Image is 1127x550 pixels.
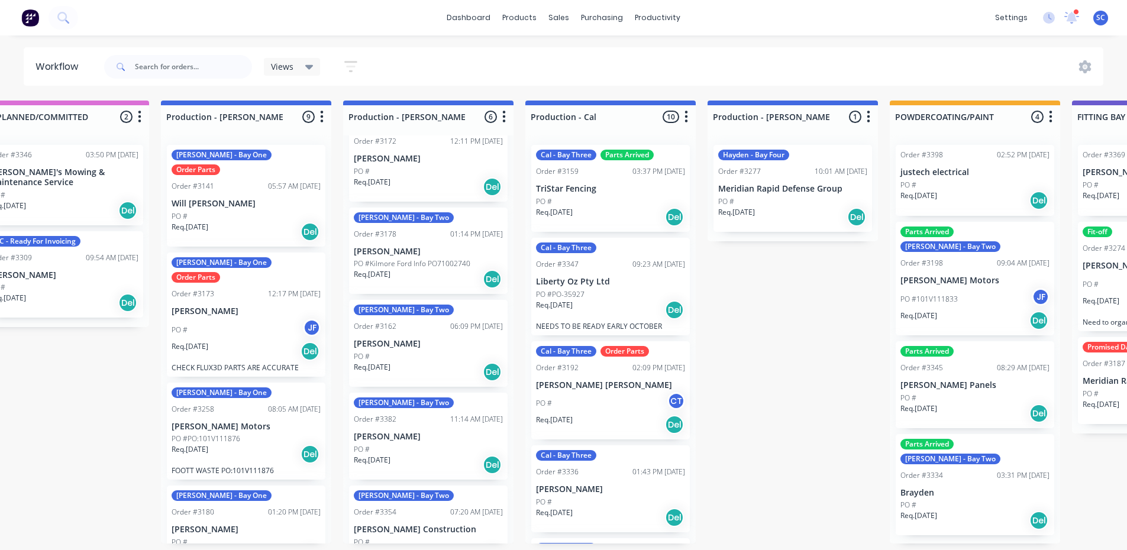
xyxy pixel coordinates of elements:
[665,508,684,527] div: Del
[172,444,208,455] p: Req. [DATE]
[900,439,954,449] div: Parts Arrived
[900,510,937,521] p: Req. [DATE]
[1083,227,1112,237] div: Fit-off
[172,150,272,160] div: [PERSON_NAME] - Bay One
[172,181,214,192] div: Order #3141
[632,259,685,270] div: 09:23 AM [DATE]
[450,507,503,517] div: 07:20 AM [DATE]
[172,404,214,415] div: Order #3258
[997,258,1050,268] div: 09:04 AM [DATE]
[354,351,370,362] p: PO #
[629,9,686,27] div: productivity
[536,415,573,425] p: Req. [DATE]
[900,258,943,268] div: Order #3198
[536,450,596,461] div: Cal - Bay Three
[665,415,684,434] div: Del
[172,387,272,398] div: [PERSON_NAME] - Bay One
[172,257,272,268] div: [PERSON_NAME] - Bay One
[536,484,685,494] p: [PERSON_NAME]
[450,136,503,147] div: 12:11 PM [DATE]
[896,222,1054,335] div: Parts Arrived[PERSON_NAME] - Bay TwoOrder #319809:04 AM [DATE][PERSON_NAME] MotorsPO #101V111833J...
[536,363,579,373] div: Order #3192
[349,100,508,202] div: Order #317212:11 PM [DATE][PERSON_NAME]PO #Req.[DATE]Del
[354,525,503,535] p: [PERSON_NAME] Construction
[900,488,1050,498] p: Brayden
[900,190,937,201] p: Req. [DATE]
[354,177,390,187] p: Req. [DATE]
[997,363,1050,373] div: 08:29 AM [DATE]
[536,346,596,357] div: Cal - Bay Three
[450,414,503,425] div: 11:14 AM [DATE]
[536,166,579,177] div: Order #3159
[172,199,321,209] p: Will [PERSON_NAME]
[536,150,596,160] div: Cal - Bay Three
[536,322,685,331] p: NEEDS TO BE READY EARLY OCTOBER
[536,196,552,207] p: PO #
[167,253,325,377] div: [PERSON_NAME] - Bay OneOrder PartsOrder #317312:17 PM [DATE][PERSON_NAME]PO #JFReq.[DATE]DelCHECK...
[354,212,454,223] div: [PERSON_NAME] - Bay Two
[354,136,396,147] div: Order #3172
[118,293,137,312] div: Del
[172,211,188,222] p: PO #
[1096,12,1105,23] span: SC
[354,507,396,517] div: Order #3354
[896,434,1054,536] div: Parts Arrived[PERSON_NAME] - Bay TwoOrder #333403:31 PM [DATE]BraydenPO #Req.[DATE]Del
[575,9,629,27] div: purchasing
[441,9,496,27] a: dashboard
[86,150,138,160] div: 03:50 PM [DATE]
[1029,404,1048,423] div: Del
[900,227,954,237] div: Parts Arrived
[536,497,552,507] p: PO #
[713,145,872,232] div: Hayden - Bay FourOrder #327710:01 AM [DATE]Meridian Rapid Defense GroupPO #Req.[DATE]Del
[536,242,596,253] div: Cal - Bay Three
[450,229,503,240] div: 01:14 PM [DATE]
[1083,243,1125,254] div: Order #3274
[900,500,916,510] p: PO #
[632,166,685,177] div: 03:37 PM [DATE]
[135,55,252,79] input: Search for orders...
[172,341,208,352] p: Req. [DATE]
[271,60,293,73] span: Views
[354,258,470,269] p: PO #Kilmore Ford Info PO71002740
[496,9,542,27] div: products
[172,363,321,372] p: CHECK FLUX3D PARTS ARE ACCURATE
[483,177,502,196] div: Del
[900,167,1050,177] p: justech electrical
[900,276,1050,286] p: [PERSON_NAME] Motors
[900,180,916,190] p: PO #
[847,208,866,227] div: Del
[354,537,370,548] p: PO #
[118,201,137,220] div: Del
[536,289,585,300] p: PO #PO-35927
[354,414,396,425] div: Order #3382
[172,222,208,232] p: Req. [DATE]
[1083,279,1099,290] p: PO #
[483,455,502,474] div: Del
[86,253,138,263] div: 09:54 AM [DATE]
[21,9,39,27] img: Factory
[531,145,690,232] div: Cal - Bay ThreeParts ArrivedOrder #315903:37 PM [DATE]TriStar FencingPO #Req.[DATE]Del
[536,398,552,409] p: PO #
[536,507,573,518] p: Req. [DATE]
[354,339,503,349] p: [PERSON_NAME]
[536,184,685,194] p: TriStar Fencing
[268,507,321,517] div: 01:20 PM [DATE]
[600,346,649,357] div: Order Parts
[354,397,454,408] div: [PERSON_NAME] - Bay Two
[542,9,575,27] div: sales
[536,467,579,477] div: Order #3336
[167,383,325,480] div: [PERSON_NAME] - Bay OneOrder #325808:05 AM [DATE][PERSON_NAME] MotorsPO #PO:101V111876Req.[DATE]D...
[354,229,396,240] div: Order #3178
[303,319,321,337] div: JF
[896,145,1054,216] div: Order #339802:52 PM [DATE]justech electricalPO #Req.[DATE]Del
[172,490,272,501] div: [PERSON_NAME] - Bay One
[354,305,454,315] div: [PERSON_NAME] - Bay Two
[1083,296,1119,306] p: Req. [DATE]
[172,422,321,432] p: [PERSON_NAME] Motors
[531,341,690,440] div: Cal - Bay ThreeOrder PartsOrder #319202:09 PM [DATE][PERSON_NAME] [PERSON_NAME]PO #CTReq.[DATE]Del
[665,300,684,319] div: Del
[172,525,321,535] p: [PERSON_NAME]
[900,310,937,321] p: Req. [DATE]
[354,166,370,177] p: PO #
[536,259,579,270] div: Order #3347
